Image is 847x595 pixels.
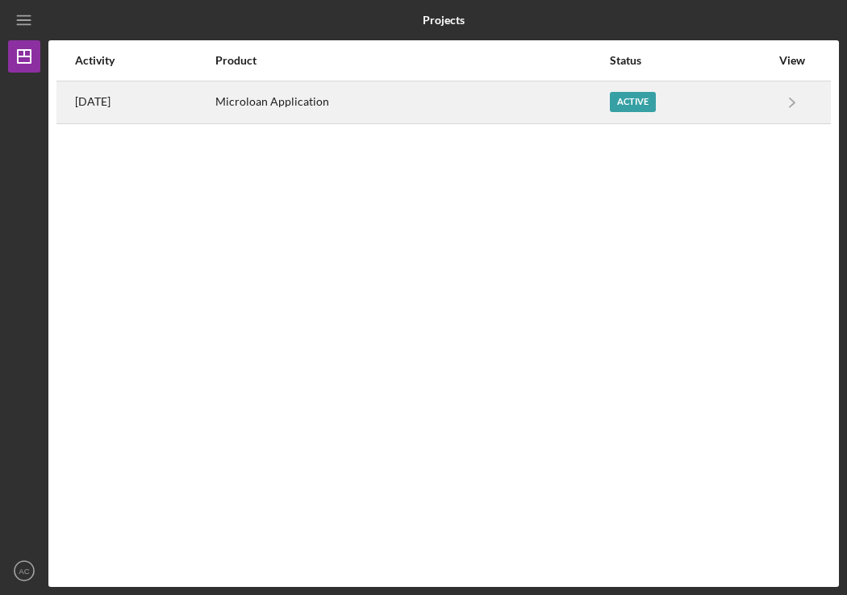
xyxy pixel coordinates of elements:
[75,95,111,108] time: 2025-08-07 13:56
[19,567,29,576] text: AC
[8,555,40,587] button: AC
[215,82,607,123] div: Microloan Application
[215,54,607,67] div: Product
[75,54,214,67] div: Activity
[423,14,465,27] b: Projects
[772,54,812,67] div: View
[610,54,771,67] div: Status
[610,92,656,112] div: Active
